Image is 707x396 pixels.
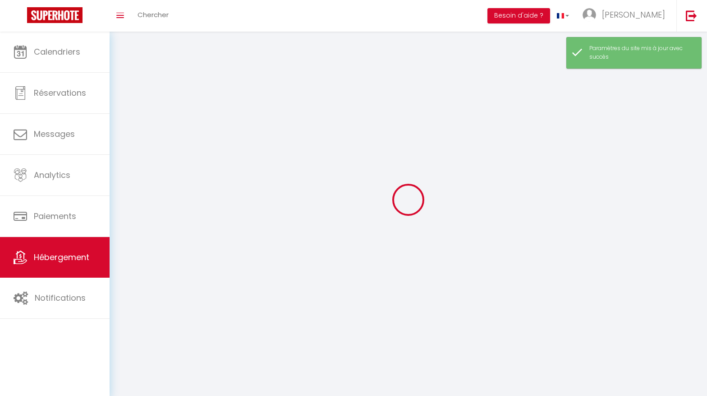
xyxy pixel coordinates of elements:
[138,10,169,19] span: Chercher
[35,292,86,303] span: Notifications
[583,8,596,22] img: ...
[589,44,692,61] div: Paramètres du site mis à jour avec succès
[34,128,75,140] span: Messages
[34,169,70,181] span: Analytics
[34,252,89,263] span: Hébergement
[686,10,697,21] img: logout
[487,8,550,23] button: Besoin d'aide ?
[34,87,86,98] span: Réservations
[34,46,80,57] span: Calendriers
[27,7,83,23] img: Super Booking
[602,9,665,20] span: [PERSON_NAME]
[34,210,76,222] span: Paiements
